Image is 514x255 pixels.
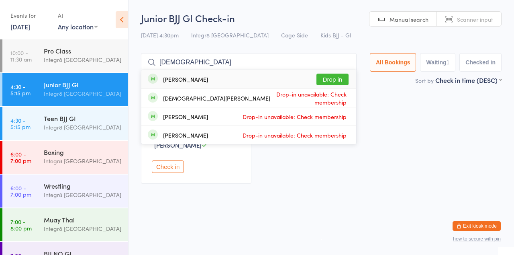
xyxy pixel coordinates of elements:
div: Boxing [44,148,121,156]
time: 4:30 - 5:15 pm [10,117,31,130]
a: [DATE] [10,22,30,31]
div: Junior BJJ GI [44,80,121,89]
span: Scanner input [457,15,493,23]
button: Checked in [459,53,502,72]
div: Pro Class [44,46,121,55]
a: 6:00 -7:00 pmBoxingIntegr8 [GEOGRAPHIC_DATA] [2,141,128,174]
a: 7:00 -8:00 pmMuay ThaiIntegr8 [GEOGRAPHIC_DATA] [2,208,128,241]
span: [DATE] 4:30pm [141,31,179,39]
div: Any location [58,22,98,31]
h2: Junior BJJ GI Check-in [141,11,502,25]
time: 4:30 - 5:15 pm [10,83,31,96]
div: Integr8 [GEOGRAPHIC_DATA] [44,156,121,166]
button: Check in [152,160,184,173]
a: 10:00 -11:30 amPro ClassIntegr8 [GEOGRAPHIC_DATA] [2,39,128,72]
span: Cage Side [281,31,308,39]
time: 6:00 - 7:00 pm [10,151,31,164]
input: Search [141,53,357,72]
button: Drop in [316,74,349,85]
div: [PERSON_NAME] [163,76,208,82]
div: Muay Thai [44,215,121,224]
div: [PERSON_NAME] [163,113,208,120]
div: Wrestling [44,181,121,190]
time: 6:00 - 7:00 pm [10,185,31,197]
span: Drop-in unavailable: Check membership [241,129,349,141]
span: Drop-in unavailable: Check membership [270,88,349,108]
span: Integr8 [GEOGRAPHIC_DATA] [191,31,269,39]
a: 4:30 -5:15 pmTeen BJJ GIIntegr8 [GEOGRAPHIC_DATA] [2,107,128,140]
div: Teen BJJ GI [44,114,121,123]
span: [PERSON_NAME] [154,141,202,149]
a: 6:00 -7:00 pmWrestlingIntegr8 [GEOGRAPHIC_DATA] [2,175,128,208]
span: Manual search [390,15,428,23]
time: 10:00 - 11:30 am [10,49,32,62]
a: 4:30 -5:15 pmJunior BJJ GIIntegr8 [GEOGRAPHIC_DATA] [2,73,128,106]
div: Integr8 [GEOGRAPHIC_DATA] [44,55,121,64]
time: 7:00 - 8:00 pm [10,218,32,231]
div: Integr8 [GEOGRAPHIC_DATA] [44,224,121,233]
button: All Bookings [370,53,416,72]
div: Integr8 [GEOGRAPHIC_DATA] [44,190,121,199]
div: [PERSON_NAME] [163,132,208,138]
div: [DEMOGRAPHIC_DATA][PERSON_NAME] [163,95,270,101]
div: Integr8 [GEOGRAPHIC_DATA] [44,123,121,132]
span: Kids BJJ - GI [320,31,351,39]
div: Integr8 [GEOGRAPHIC_DATA] [44,89,121,98]
button: Exit kiosk mode [453,221,501,231]
div: At [58,9,98,22]
div: Check in time (DESC) [435,76,502,84]
div: Events for [10,9,50,22]
span: Drop-in unavailable: Check membership [241,111,349,123]
label: Sort by [415,76,434,84]
div: 1 [447,59,450,66]
button: Waiting1 [420,53,455,72]
button: how to secure with pin [453,236,501,242]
